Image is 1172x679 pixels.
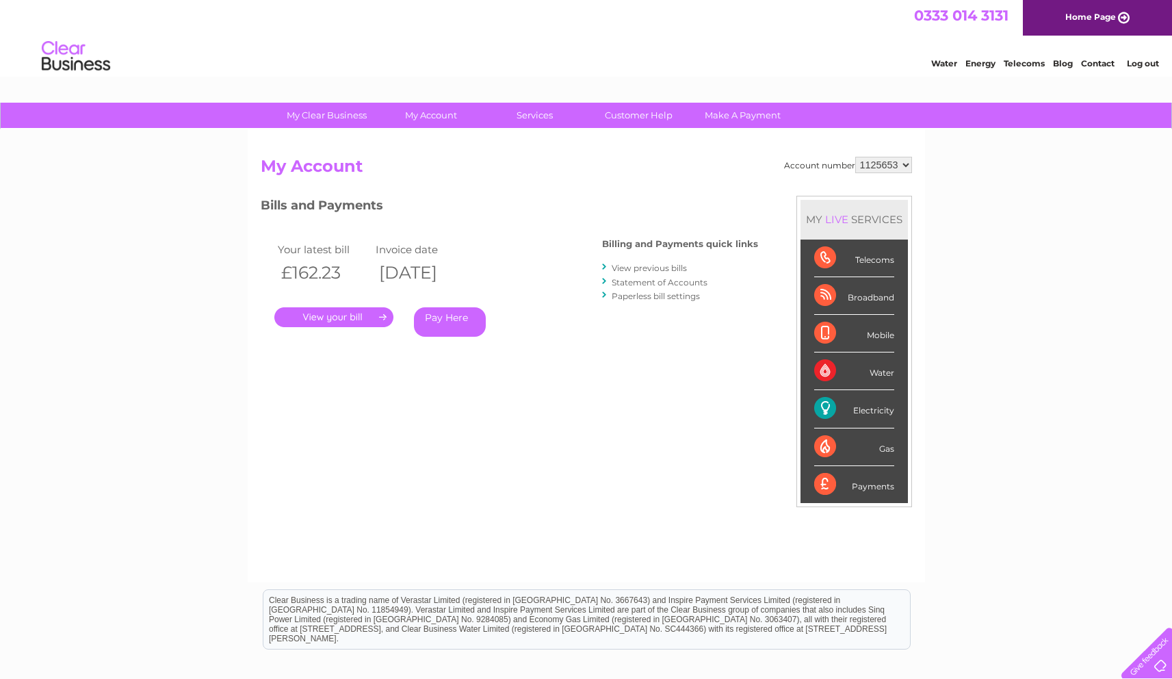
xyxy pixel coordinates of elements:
div: MY SERVICES [800,200,908,239]
a: My Account [374,103,487,128]
a: Contact [1081,58,1115,68]
a: Water [931,58,957,68]
div: Account number [784,157,912,173]
h2: My Account [261,157,912,183]
div: Clear Business is a trading name of Verastar Limited (registered in [GEOGRAPHIC_DATA] No. 3667643... [263,8,910,66]
div: Telecoms [814,240,894,277]
div: Broadband [814,277,894,315]
a: Customer Help [582,103,695,128]
div: Payments [814,466,894,503]
div: Gas [814,428,894,466]
div: LIVE [822,213,851,226]
a: 0333 014 3131 [914,7,1008,24]
h4: Billing and Payments quick links [602,239,758,249]
a: Log out [1127,58,1159,68]
a: Services [478,103,591,128]
a: View previous bills [612,263,687,273]
img: logo.png [41,36,111,77]
td: Your latest bill [274,240,373,259]
a: . [274,307,393,327]
a: Blog [1053,58,1073,68]
a: Paperless bill settings [612,291,700,301]
div: Water [814,353,894,390]
th: £162.23 [274,259,373,287]
div: Mobile [814,315,894,353]
a: Pay Here [414,307,486,337]
a: Make A Payment [686,103,799,128]
th: [DATE] [372,259,471,287]
a: Energy [965,58,995,68]
a: My Clear Business [270,103,383,128]
div: Electricity [814,390,894,428]
a: Telecoms [1004,58,1045,68]
a: Statement of Accounts [612,277,707,287]
h3: Bills and Payments [261,196,758,220]
td: Invoice date [372,240,471,259]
